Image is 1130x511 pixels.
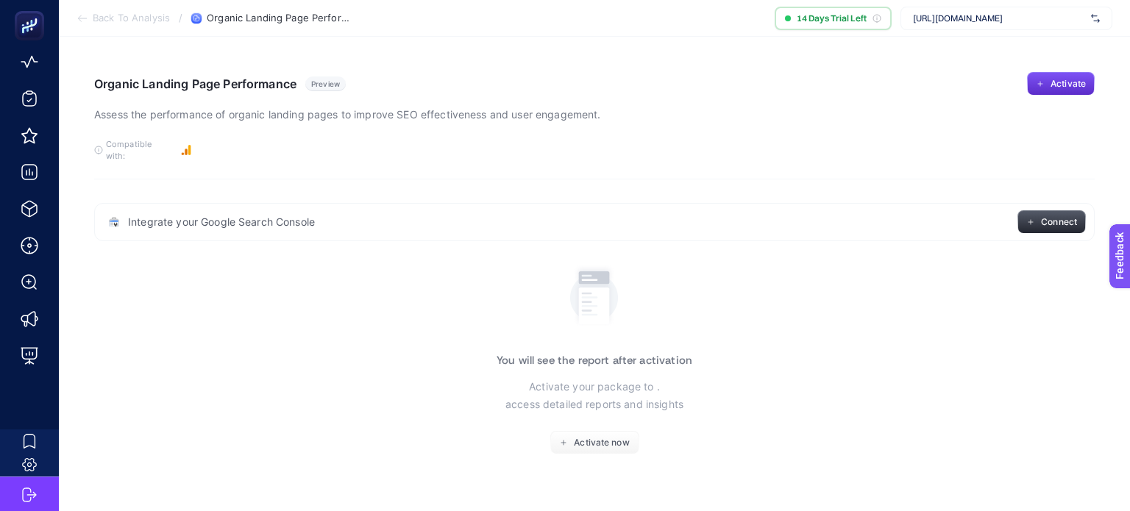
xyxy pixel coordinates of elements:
[207,12,354,24] span: Organic Landing Page Performance
[797,12,867,24] span: 14 Days Trial Left
[497,354,692,366] h3: You will see the report after activation
[1017,210,1086,234] button: Connect
[9,4,56,16] span: Feedback
[1027,72,1095,96] button: Activate
[311,79,340,88] span: Preview
[106,138,172,162] span: Compatible with:
[1041,216,1077,228] span: Connect
[128,215,315,229] span: Integrate your Google Search Console
[550,431,639,454] button: Activate now
[913,12,1085,24] span: [URL][DOMAIN_NAME]
[179,12,182,24] span: /
[1091,11,1100,26] img: svg%3e
[1051,78,1086,90] span: Activate
[574,437,629,449] span: Activate now
[94,106,601,124] p: Assess the performance of organic landing pages to improve SEO effectiveness and user engagement.
[94,76,296,91] h1: Organic Landing Page Performance
[93,12,170,24] span: Back To Analysis
[505,378,683,413] p: Activate your package to . access detailed reports and insights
